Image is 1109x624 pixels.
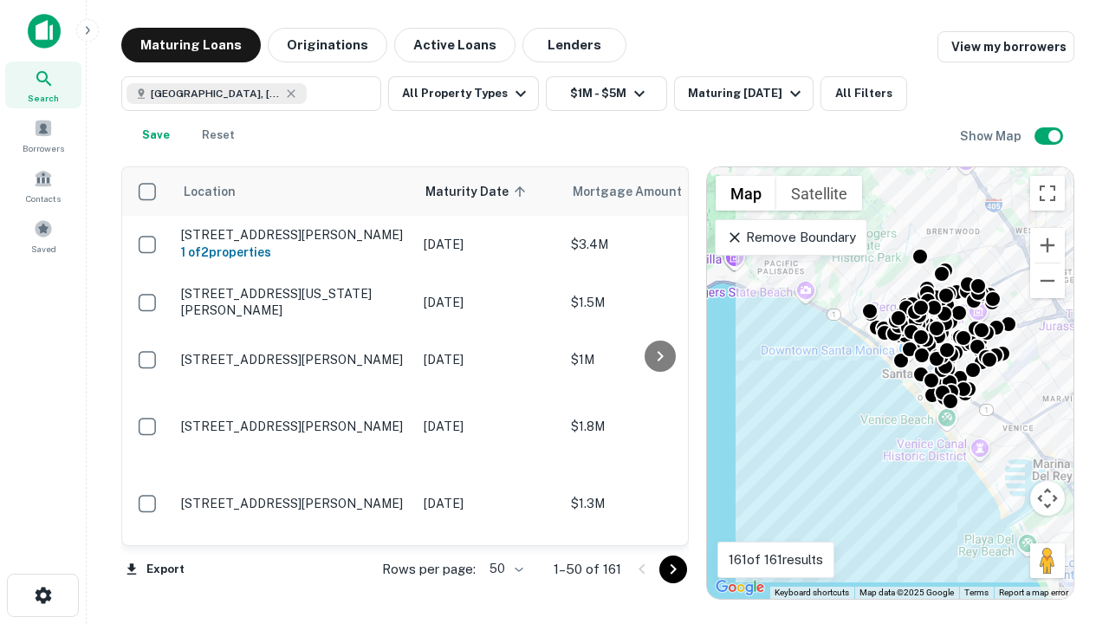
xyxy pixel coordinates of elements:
p: $3.4M [571,235,744,254]
img: capitalize-icon.png [28,14,61,49]
button: Originations [268,28,387,62]
a: Search [5,62,81,108]
a: Borrowers [5,112,81,159]
th: Location [172,167,415,216]
button: Map camera controls [1030,481,1065,516]
button: Save your search to get updates of matches that match your search criteria. [128,118,184,153]
button: Maturing Loans [121,28,261,62]
p: [DATE] [424,235,554,254]
button: Keyboard shortcuts [775,587,849,599]
span: Search [28,91,59,105]
button: Maturing [DATE] [674,76,814,111]
div: Maturing [DATE] [688,83,806,104]
button: Zoom out [1030,263,1065,298]
button: Reset [191,118,246,153]
span: Contacts [26,192,61,205]
span: Maturity Date [425,181,531,202]
p: [DATE] [424,417,554,436]
span: [GEOGRAPHIC_DATA], [GEOGRAPHIC_DATA], [GEOGRAPHIC_DATA] [151,86,281,101]
p: [STREET_ADDRESS][PERSON_NAME] [181,227,406,243]
button: $1M - $5M [546,76,667,111]
span: Mortgage Amount [573,181,704,202]
p: [STREET_ADDRESS][PERSON_NAME] [181,496,406,511]
th: Mortgage Amount [562,167,753,216]
a: Contacts [5,162,81,209]
p: [STREET_ADDRESS][PERSON_NAME] [181,419,406,434]
button: Export [121,556,189,582]
p: [DATE] [424,350,554,369]
th: Maturity Date [415,167,562,216]
span: Borrowers [23,141,64,155]
img: Google [711,576,769,599]
a: View my borrowers [937,31,1074,62]
div: 50 [483,556,526,582]
p: [STREET_ADDRESS][PERSON_NAME] [181,352,406,367]
button: Go to next page [659,556,687,583]
p: 161 of 161 results [729,549,823,570]
a: Terms (opens in new tab) [964,588,989,597]
a: Open this area in Google Maps (opens a new window) [711,576,769,599]
button: Toggle fullscreen view [1030,176,1065,211]
span: Map data ©2025 Google [859,588,954,597]
button: All Filters [820,76,907,111]
p: $1.3M [571,494,744,513]
p: Rows per page: [382,559,476,580]
h6: Show Map [960,127,1024,146]
a: Saved [5,212,81,259]
p: $1M [571,350,744,369]
button: Show satellite imagery [776,176,862,211]
p: Remove Boundary [726,227,855,248]
iframe: Chat Widget [1022,485,1109,569]
button: Lenders [522,28,626,62]
span: Location [183,181,236,202]
div: 0 0 [707,167,1073,599]
p: 1–50 of 161 [554,559,621,580]
p: [STREET_ADDRESS][US_STATE][PERSON_NAME] [181,286,406,317]
button: Active Loans [394,28,516,62]
p: [DATE] [424,494,554,513]
h6: 1 of 2 properties [181,243,406,262]
span: Saved [31,242,56,256]
a: Report a map error [999,588,1068,597]
button: Zoom in [1030,228,1065,263]
p: $1.8M [571,417,744,436]
p: [DATE] [424,293,554,312]
p: $1.5M [571,293,744,312]
button: All Property Types [388,76,539,111]
button: Show street map [716,176,776,211]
